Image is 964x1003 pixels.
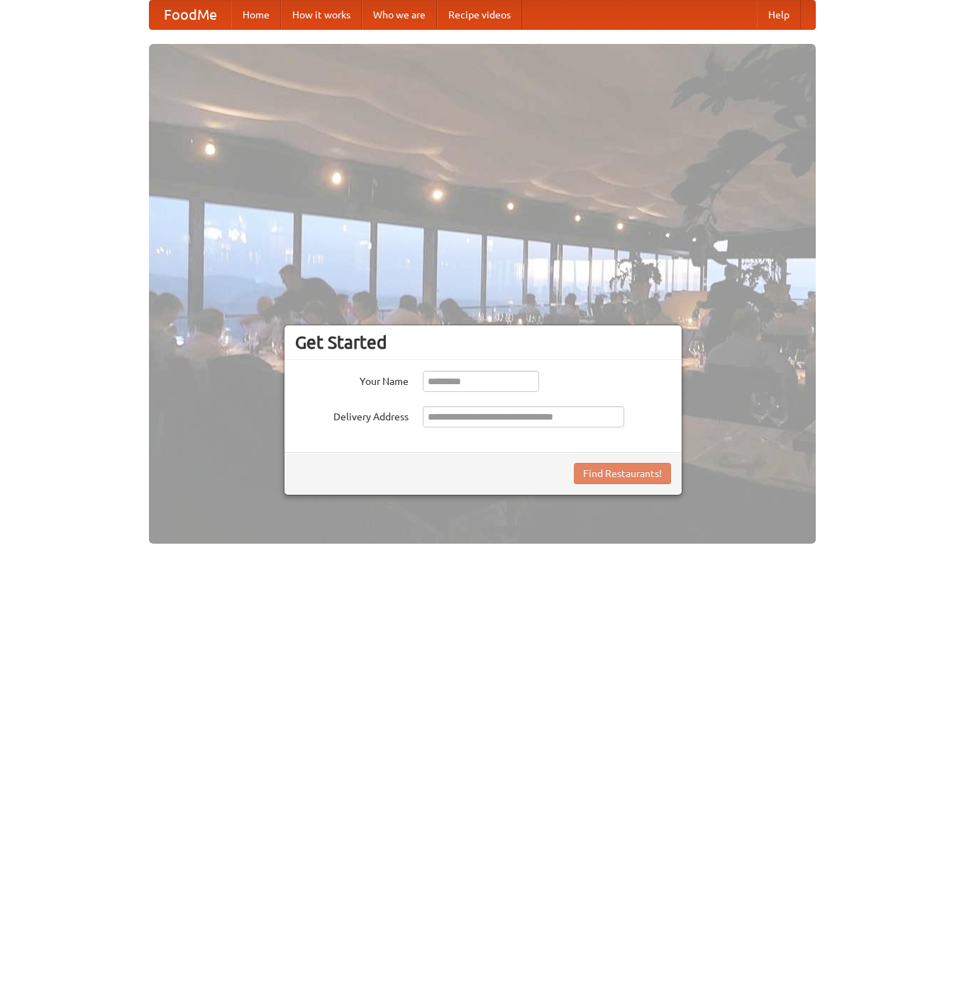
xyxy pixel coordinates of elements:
[295,332,671,353] h3: Get Started
[295,371,409,388] label: Your Name
[281,1,362,29] a: How it works
[295,406,409,424] label: Delivery Address
[437,1,522,29] a: Recipe videos
[150,1,231,29] a: FoodMe
[362,1,437,29] a: Who we are
[757,1,801,29] a: Help
[574,463,671,484] button: Find Restaurants!
[231,1,281,29] a: Home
